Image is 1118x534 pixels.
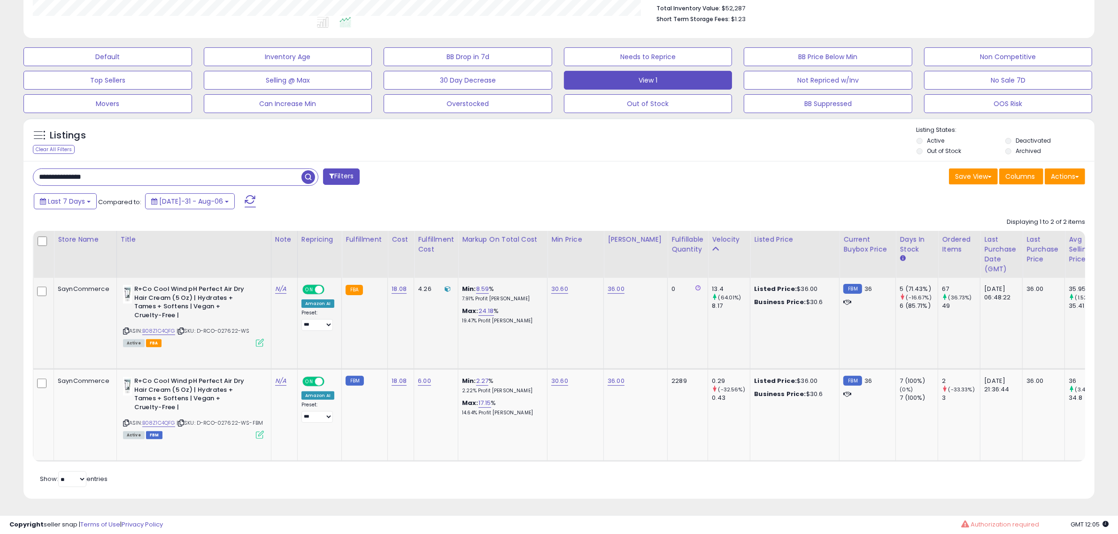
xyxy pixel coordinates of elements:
[204,94,372,113] button: Can Increase Min
[204,47,372,66] button: Inventory Age
[1071,520,1109,529] span: 2025-08-14 12:05 GMT
[924,47,1093,66] button: Non Competitive
[418,376,431,386] a: 6.00
[23,47,192,66] button: Default
[924,71,1093,90] button: No Sale 7D
[134,377,248,414] b: R+Co Cool Wind pH Perfect Air Dry Hair Cream (5 Oz) | Hydrates + Tames + Softens | Vegan + Cruelt...
[1005,172,1035,181] span: Columns
[9,520,163,529] div: seller snap | |
[942,285,980,293] div: 67
[301,310,334,331] div: Preset:
[80,520,120,529] a: Terms of Use
[123,377,132,396] img: 31Hm-eKXXFL._SL40_.jpg
[949,168,998,184] button: Save View
[392,284,407,294] a: 18.08
[1069,377,1107,385] div: 36
[744,94,912,113] button: BB Suppressed
[204,71,372,90] button: Selling @ Max
[23,94,192,113] button: Movers
[754,235,835,244] div: Listed Price
[671,235,704,254] div: Fulfillable Quantity
[900,254,905,263] small: Days In Stock.
[754,298,806,306] b: Business Price:
[1069,394,1107,402] div: 34.8
[301,235,338,244] div: Repricing
[346,235,384,244] div: Fulfillment
[303,378,315,386] span: ON
[718,386,745,393] small: (-32.56%)
[942,377,980,385] div: 2
[1069,235,1103,264] div: Avg Selling Price
[656,4,720,12] b: Total Inventory Value:
[924,94,1093,113] button: OOS Risk
[50,129,86,142] h5: Listings
[462,388,540,394] p: 2.22% Profit [PERSON_NAME]
[159,197,223,206] span: [DATE]-31 - Aug-06
[718,294,741,301] small: (64.01%)
[458,231,547,278] th: The percentage added to the cost of goods (COGS) that forms the calculator for Min & Max prices.
[145,193,235,209] button: [DATE]-31 - Aug-06
[384,47,552,66] button: BB Drop in 7d
[900,302,938,310] div: 6 (85.71%)
[864,376,872,385] span: 36
[462,376,476,385] b: Min:
[942,394,980,402] div: 3
[754,390,832,398] div: $30.6
[98,198,141,206] span: Compared to:
[323,286,338,294] span: OFF
[843,284,862,294] small: FBM
[564,47,732,66] button: Needs to Reprice
[984,285,1015,302] div: [DATE] 06:48:22
[900,377,938,385] div: 7 (100%)
[731,15,746,23] span: $1.23
[712,394,750,402] div: 0.43
[177,419,263,427] span: | SKU: D-RCO-027622-WS-FBM
[476,284,489,294] a: 8.59
[48,197,85,206] span: Last 7 Days
[917,126,1095,135] p: Listing States:
[551,284,568,294] a: 30.60
[900,285,938,293] div: 5 (71.43%)
[754,376,797,385] b: Listed Price:
[656,2,1078,13] li: $52,287
[671,377,701,385] div: 2289
[418,235,454,254] div: Fulfillment Cost
[754,377,832,385] div: $36.00
[1016,137,1051,145] label: Deactivated
[303,286,315,294] span: ON
[927,137,944,145] label: Active
[744,71,912,90] button: Not Repriced w/Inv
[712,235,746,244] div: Velocity
[122,520,163,529] a: Privacy Policy
[984,235,1018,274] div: Last Purchase Date (GMT)
[462,306,478,315] b: Max:
[1016,147,1041,155] label: Archived
[301,299,334,308] div: Amazon AI
[712,285,750,293] div: 13.4
[142,327,175,335] a: B08Z1C4QFG
[462,307,540,324] div: %
[608,376,625,386] a: 36.00
[123,339,145,347] span: All listings currently available for purchase on Amazon
[121,235,267,244] div: Title
[462,377,540,394] div: %
[1069,285,1107,293] div: 35.95
[900,235,934,254] div: Days In Stock
[123,431,145,439] span: All listings currently available for purchase on Amazon
[146,431,163,439] span: FBM
[942,302,980,310] div: 49
[1026,235,1061,264] div: Last Purchase Price
[671,285,701,293] div: 0
[906,294,932,301] small: (-16.67%)
[1026,285,1057,293] div: 36.00
[301,402,334,423] div: Preset:
[462,410,540,416] p: 14.64% Profit [PERSON_NAME]
[1045,168,1085,184] button: Actions
[462,398,478,407] b: Max:
[656,15,730,23] b: Short Term Storage Fees:
[323,168,360,185] button: Filters
[146,339,162,347] span: FBA
[123,377,264,438] div: ASIN:
[608,284,625,294] a: 36.00
[754,298,832,306] div: $30.6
